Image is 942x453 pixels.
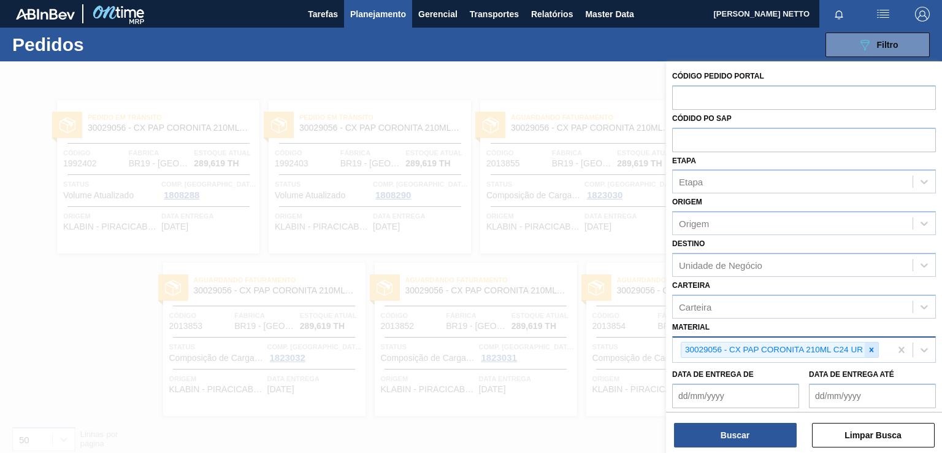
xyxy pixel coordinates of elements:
div: Unidade de Negócio [679,260,762,270]
label: Código Pedido Portal [672,72,764,80]
label: Data de Entrega de [672,370,754,379]
div: Etapa [679,177,703,187]
button: Filtro [825,33,930,57]
label: Material [672,323,710,331]
img: Logout [915,7,930,21]
span: Relatórios [531,7,573,21]
span: Transportes [470,7,519,21]
span: Master Data [585,7,634,21]
input: dd/mm/yyyy [809,384,936,408]
h1: Pedidos [12,37,188,52]
label: Códido PO SAP [672,114,732,123]
input: dd/mm/yyyy [672,384,799,408]
label: Destino [672,239,705,248]
img: userActions [876,7,890,21]
span: Planejamento [350,7,406,21]
button: Notificações [819,6,859,23]
div: Carteira [679,301,711,312]
label: Data de Entrega até [809,370,894,379]
label: Origem [672,198,702,206]
span: Gerencial [418,7,458,21]
img: TNhmsLtSVTkK8tSr43FrP2fwEKptu5GPRR3wAAAABJRU5ErkJggg== [16,9,75,20]
div: Origem [679,219,709,229]
span: Filtro [877,40,898,50]
label: Etapa [672,157,696,165]
label: Carteira [672,281,710,290]
span: Tarefas [308,7,338,21]
div: 30029056 - CX PAP CORONITA 210ML C24 UR [681,343,865,358]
